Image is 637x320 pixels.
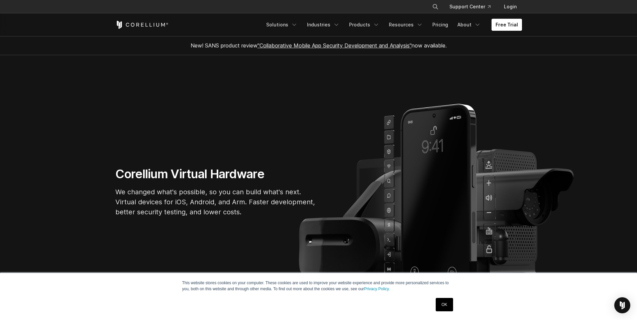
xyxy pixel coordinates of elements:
[257,42,412,49] a: "Collaborative Mobile App Security Development and Analysis"
[444,1,496,13] a: Support Center
[428,19,452,31] a: Pricing
[182,280,455,292] p: This website stores cookies on your computer. These cookies are used to improve your website expe...
[492,19,522,31] a: Free Trial
[436,298,453,311] a: OK
[614,297,630,313] div: Open Intercom Messenger
[453,19,485,31] a: About
[424,1,522,13] div: Navigation Menu
[115,187,316,217] p: We changed what's possible, so you can build what's next. Virtual devices for iOS, Android, and A...
[499,1,522,13] a: Login
[364,287,390,291] a: Privacy Policy.
[345,19,384,31] a: Products
[191,42,447,49] span: New! SANS product review now available.
[303,19,344,31] a: Industries
[385,19,427,31] a: Resources
[429,1,441,13] button: Search
[115,21,169,29] a: Corellium Home
[115,167,316,182] h1: Corellium Virtual Hardware
[262,19,302,31] a: Solutions
[262,19,522,31] div: Navigation Menu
